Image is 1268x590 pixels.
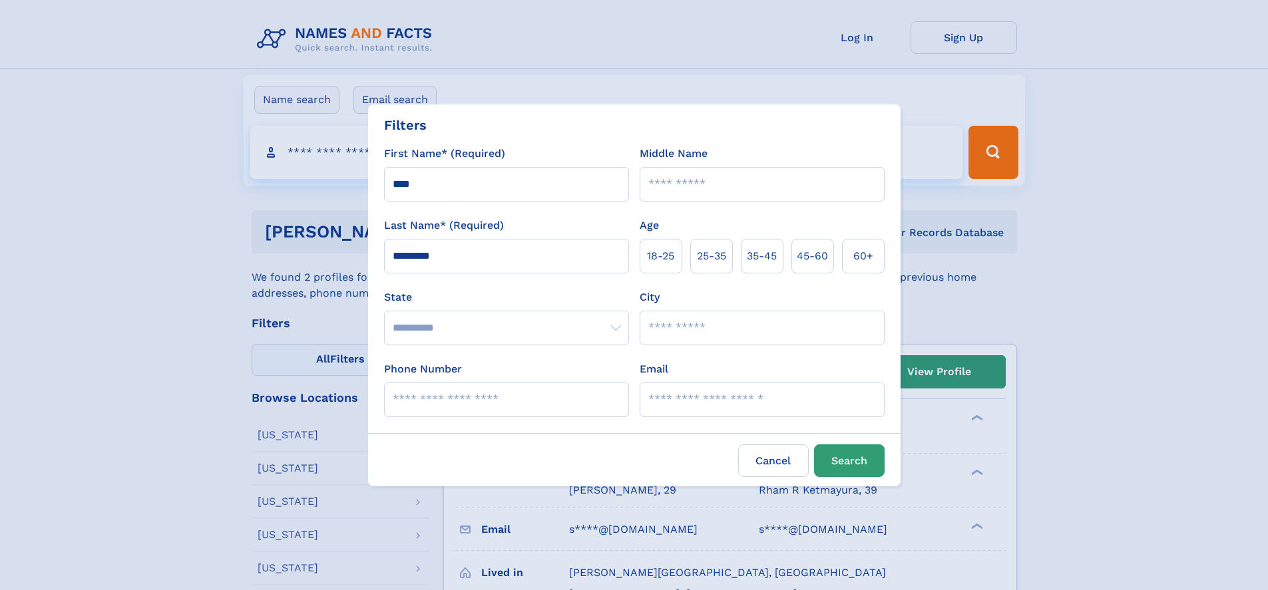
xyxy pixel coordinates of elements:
[814,444,885,477] button: Search
[640,218,659,233] label: Age
[640,289,660,305] label: City
[853,248,873,264] span: 60+
[747,248,777,264] span: 35‑45
[797,248,828,264] span: 45‑60
[738,444,809,477] label: Cancel
[640,146,708,162] label: Middle Name
[697,248,726,264] span: 25‑35
[384,289,629,305] label: State
[647,248,674,264] span: 18‑25
[384,115,427,135] div: Filters
[384,146,505,162] label: First Name* (Required)
[384,218,504,233] label: Last Name* (Required)
[384,361,462,377] label: Phone Number
[640,361,668,377] label: Email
